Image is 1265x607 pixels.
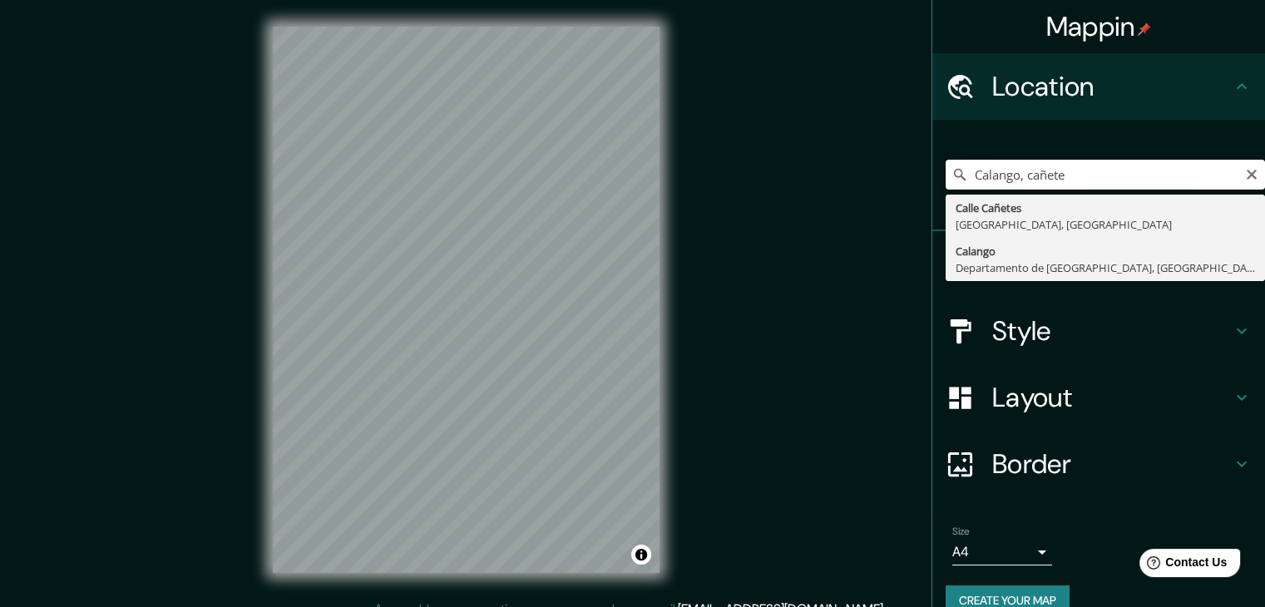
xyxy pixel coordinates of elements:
div: A4 [952,539,1052,565]
div: Layout [932,364,1265,431]
div: Location [932,53,1265,120]
button: Toggle attribution [631,545,651,565]
div: Departamento de [GEOGRAPHIC_DATA], [GEOGRAPHIC_DATA] [956,259,1255,276]
div: [GEOGRAPHIC_DATA], [GEOGRAPHIC_DATA] [956,216,1255,233]
label: Size [952,525,970,539]
div: Border [932,431,1265,497]
h4: Pins [992,248,1232,281]
h4: Style [992,314,1232,348]
h4: Layout [992,381,1232,414]
div: Pins [932,231,1265,298]
div: Calle Cañetes [956,200,1255,216]
img: pin-icon.png [1138,22,1151,36]
button: Clear [1245,165,1258,181]
canvas: Map [273,27,660,573]
div: Calango [956,243,1255,259]
iframe: Help widget launcher [1117,542,1247,589]
div: Style [932,298,1265,364]
h4: Border [992,447,1232,481]
h4: Location [992,70,1232,103]
h4: Mappin [1046,10,1152,43]
input: Pick your city or area [946,160,1265,190]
